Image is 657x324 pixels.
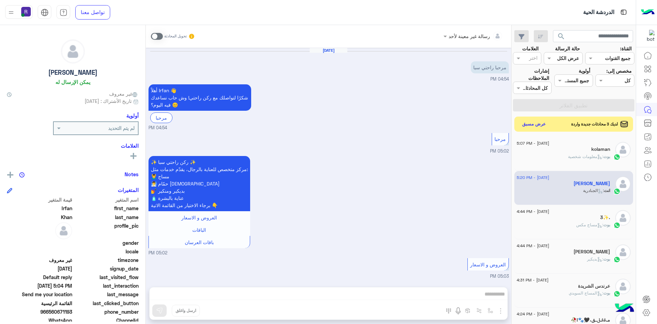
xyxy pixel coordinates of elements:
span: profile_pic [74,222,139,238]
img: WhatsApp [614,256,620,263]
span: signup_date [74,265,139,272]
span: بوت [603,154,610,159]
div: مرحبا [150,112,172,123]
label: العلامات [522,45,539,52]
span: Khan [7,214,72,221]
span: 2025-08-17T13:55:00.568Z [7,265,72,272]
label: مخصص إلى: [606,67,632,74]
img: defaultAdmin.png [615,142,631,157]
span: [DATE] - 4:24 PM [517,311,549,317]
div: اختر [529,54,539,63]
span: باقات العرسان [185,239,214,245]
img: WhatsApp [614,154,620,160]
img: defaultAdmin.png [55,222,72,239]
span: last_message [74,291,139,298]
h5: خالد محمد [574,249,610,255]
span: العروض و الاسعار [470,262,506,267]
span: : مساج مكس [576,222,603,227]
img: Logo [641,5,655,20]
span: [DATE] - 5:07 PM [517,140,549,146]
p: 17/8/2025, 4:54 PM [149,84,251,111]
img: defaultAdmin.png [615,244,631,260]
img: profile [7,8,15,17]
h5: عرندس الشريدة [578,283,610,289]
h6: العلامات [7,143,139,149]
h5: ﻣـﻏﻏـݪـق،🖤َِ🐾!🥀 [571,317,610,323]
span: 2 [7,317,72,324]
span: 05:02 PM [149,250,167,256]
span: بوت [603,290,610,296]
h6: Notes [125,171,139,177]
span: العروض و الاسعار [181,215,217,220]
span: last_clicked_button [74,300,139,307]
span: قيمة المتغير [7,196,72,203]
a: تواصل معنا [75,5,110,20]
span: : بديكير [587,256,603,262]
button: عرض مسبق [519,119,549,129]
span: 04:54 PM [149,125,167,131]
img: defaultAdmin.png [615,210,631,226]
h6: [DATE] [310,48,347,53]
p: الدردشة الحية [583,8,614,17]
span: اسم المتغير [74,196,139,203]
label: القناة: [620,45,632,52]
span: phone_number [74,308,139,315]
span: : المساج السويدي [569,290,603,296]
span: Default reply [7,274,72,281]
h5: Irfan Khan [574,181,610,187]
h5: [PERSON_NAME] [48,69,98,76]
span: 04:54 PM [490,76,509,82]
button: search [553,30,570,45]
span: locale [74,248,139,255]
h5: 3✨. [600,215,610,220]
img: tab [41,9,49,16]
a: tab [56,5,70,20]
span: : معلومات شخصية [568,154,603,159]
span: [DATE] - 4:31 PM [517,277,549,283]
span: بوت [603,222,610,227]
span: غير معروف [7,256,72,264]
span: timezone [74,256,139,264]
span: 966560671193 [7,308,72,315]
span: last_interaction [74,282,139,289]
img: WhatsApp [614,222,620,229]
small: تحويل المحادثة [164,34,187,39]
h6: يمكن الإرسال له [55,79,90,85]
img: tab [619,8,628,16]
span: مرحبا [494,136,506,142]
span: 05:03 PM [490,274,509,279]
span: 2025-08-17T14:04:51.09Z [7,282,72,289]
img: WhatsApp [614,188,620,195]
span: search [557,32,565,40]
span: بوت [603,256,610,262]
span: [DATE] - 4:44 PM [517,208,549,215]
span: gender [74,239,139,247]
span: ChannelId [74,317,139,324]
span: Irfan [7,205,72,212]
h6: المتغيرات [118,187,139,193]
span: 05:02 PM [490,148,509,154]
span: [DATE] - 4:44 PM [517,243,549,249]
img: hulul-logo.png [613,297,636,321]
span: الباقات [192,227,206,233]
img: notes [19,172,25,178]
span: last_name [74,214,139,221]
button: تطبيق الفلاتر [513,99,634,111]
p: 17/8/2025, 4:54 PM [471,61,509,73]
img: WhatsApp [614,290,620,297]
img: userImage [21,7,31,16]
img: defaultAdmin.png [61,40,85,63]
span: Send me your location [7,291,72,298]
label: أولوية [579,67,590,74]
button: ارسل واغلق [172,305,200,316]
h5: kolaman [591,146,610,152]
img: defaultAdmin.png [615,279,631,294]
p: 17/8/2025, 5:02 PM [149,156,250,211]
span: لديك 3 محادثات جديدة واردة [571,121,618,127]
span: last_visited_flow [74,274,139,281]
span: null [7,248,72,255]
span: null [7,239,72,247]
label: إشارات الملاحظات [513,67,549,82]
span: القائمة الرئيسية [7,300,72,307]
span: first_name [74,205,139,212]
